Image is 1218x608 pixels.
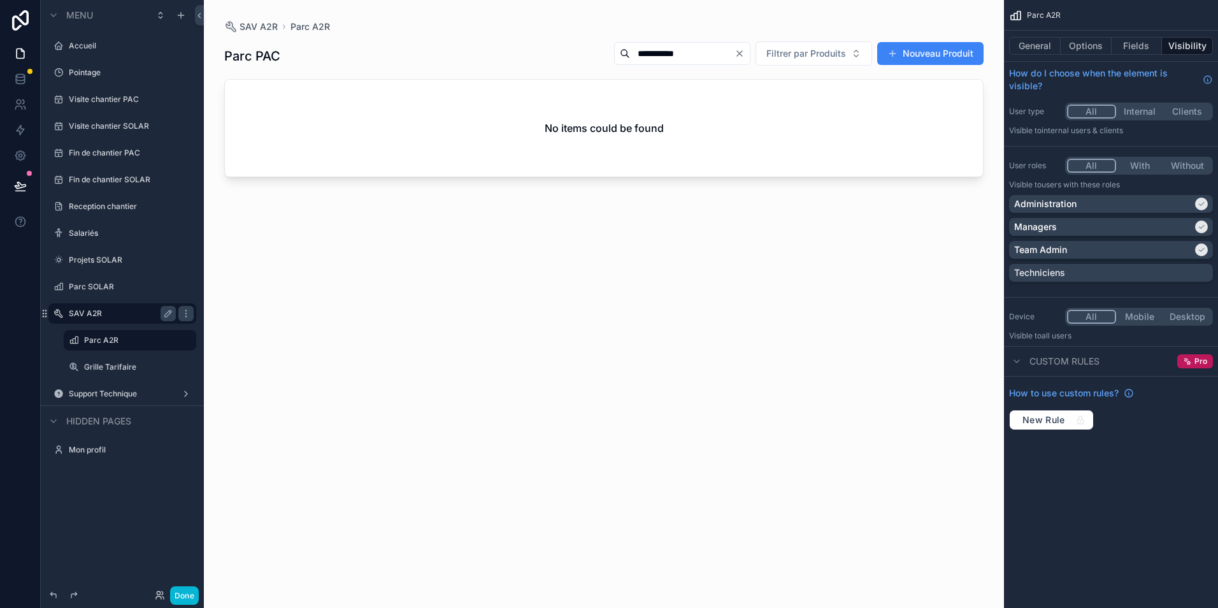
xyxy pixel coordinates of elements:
label: User roles [1009,161,1060,171]
label: Fin de chantier PAC [69,148,194,158]
span: Users with these roles [1042,180,1120,189]
button: Options [1061,37,1112,55]
button: Clients [1163,105,1211,119]
span: all users [1042,331,1071,340]
label: Device [1009,312,1060,322]
button: Done [170,586,199,605]
span: Hidden pages [66,415,131,428]
h2: No items could be found [545,120,664,136]
a: SAV A2R [224,20,278,33]
button: With [1116,159,1164,173]
label: Grille Tarifaire [84,362,194,372]
span: SAV A2R [240,20,278,33]
a: How do I choose when the element is visible? [1009,67,1213,92]
label: Salariés [69,228,194,238]
label: Visite chantier SOLAR [69,121,194,131]
p: Visible to [1009,331,1213,341]
label: Visite chantier PAC [69,94,194,105]
label: Parc A2R [84,335,189,345]
a: Parc A2R [290,20,330,33]
span: How do I choose when the element is visible? [1009,67,1198,92]
span: Menu [66,9,93,22]
button: Without [1163,159,1211,173]
button: Mobile [1116,310,1164,324]
button: Nouveau Produit [877,42,984,65]
p: Managers [1014,221,1057,233]
span: Parc A2R [1027,10,1061,20]
label: User type [1009,106,1060,117]
button: General [1009,37,1061,55]
a: How to use custom rules? [1009,387,1134,400]
button: All [1067,159,1116,173]
span: Filtrer par Produits [766,47,846,60]
label: Mon profil [69,445,194,455]
label: Accueil [69,41,194,51]
span: New Rule [1017,414,1070,426]
button: Desktop [1163,310,1211,324]
p: Administration [1014,198,1077,210]
label: Projets SOLAR [69,255,194,265]
span: How to use custom rules? [1009,387,1119,400]
span: Pro [1194,356,1207,366]
p: Visible to [1009,126,1213,136]
p: Techniciens [1014,266,1065,279]
label: Parc SOLAR [69,282,194,292]
p: Visible to [1009,180,1213,190]
button: Select Button [756,41,872,66]
p: Team Admin [1014,243,1067,256]
button: New Rule [1009,410,1094,430]
label: Fin de chantier SOLAR [69,175,194,185]
label: Support Technique [69,389,176,399]
label: Pointage [69,68,194,78]
span: Internal users & clients [1042,126,1123,135]
label: SAV A2R [69,308,171,319]
label: Reception chantier [69,201,194,212]
button: Visibility [1162,37,1213,55]
span: Custom rules [1029,355,1100,368]
button: All [1067,105,1116,119]
button: All [1067,310,1116,324]
button: Fields [1112,37,1163,55]
button: Internal [1116,105,1164,119]
h1: Parc PAC [224,47,280,65]
button: Clear [734,48,750,59]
